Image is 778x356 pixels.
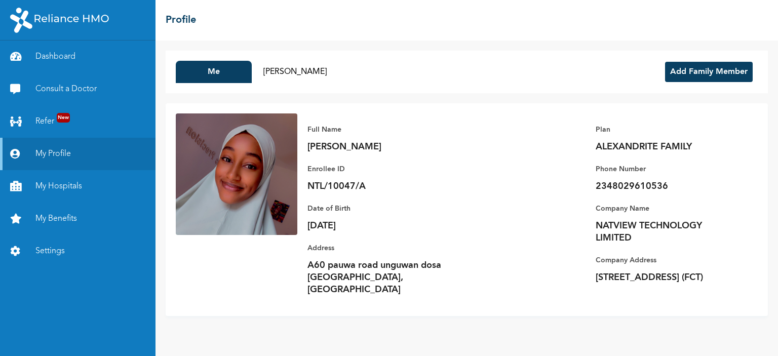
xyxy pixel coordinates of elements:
img: Enrollee [176,113,297,235]
p: ALEXANDRITE FAMILY [596,141,737,153]
p: Address [307,242,449,254]
p: [STREET_ADDRESS] (FCT) [596,271,737,284]
img: RelianceHMO's Logo [10,8,109,33]
p: NATVIEW TECHNOLOGY LIMITED [596,220,737,244]
button: [PERSON_NAME] [257,61,333,83]
button: Add Family Member [665,62,753,82]
p: NTL/10047/A [307,180,449,192]
p: Date of Birth [307,203,449,215]
p: [DATE] [307,220,449,232]
p: [PERSON_NAME] [307,141,449,153]
button: Me [176,61,252,83]
p: A60 pauwa road unguwan dosa [GEOGRAPHIC_DATA], [GEOGRAPHIC_DATA] [307,259,449,296]
p: Company Address [596,254,737,266]
p: 2348029610536 [596,180,737,192]
p: Full Name [307,124,449,136]
span: New [57,113,70,123]
p: Phone Number [596,163,737,175]
p: Company Name [596,203,737,215]
p: Enrollee ID [307,163,449,175]
p: Plan [596,124,737,136]
h2: Profile [166,13,196,28]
